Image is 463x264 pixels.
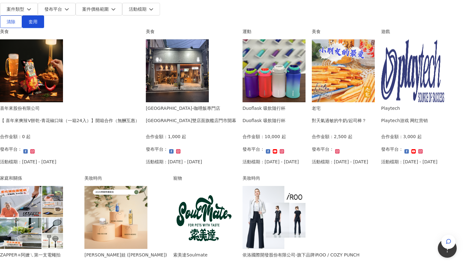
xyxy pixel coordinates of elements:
[44,7,62,12] span: 發布平台
[146,39,209,102] img: 山上山下：主打「咖哩飯全新菜單」與全新門市營運、桑心茶室：新品包括「打米麻糬鮮奶」、「義式冰淇淋」、「麵茶奶蓋」 加值亮點：與日本插畫家合作的「聯名限定新品」、提袋與周邊商品同步推出
[243,186,306,249] img: ONE TONE彩虹衣
[84,186,147,249] img: Diva 神級修護組合
[146,117,236,124] div: [GEOGRAPHIC_DATA]雙店面旗艦店門市開幕
[312,28,375,35] div: 美食
[129,7,146,12] span: 活動檔期
[7,19,15,24] span: 清除
[243,117,285,124] div: Duoflask 吸飲隨行杯
[312,133,334,140] p: 合作金額：
[146,28,236,35] div: 美食
[381,146,403,153] p: 發布平台：
[146,105,236,112] div: [GEOGRAPHIC_DATA]-咖哩飯專門店
[84,175,167,182] div: 美妝時尚
[312,117,366,124] div: 對天氣過敏的牛奶/起司棒？
[7,7,24,12] span: 案件類型
[438,239,457,258] iframe: Help Scout Beacon - Open
[76,3,122,15] button: 案件價格範圍
[381,28,444,35] div: 遊戲
[29,19,37,24] span: 套用
[312,105,366,112] div: 老宅
[381,133,403,140] p: 合作金額：
[22,15,44,28] button: 套用
[243,39,306,102] img: Duoflask 吸飲隨行杯
[122,3,160,15] button: 活動檔期
[243,28,306,35] div: 運動
[38,3,76,15] button: 發布平台
[312,39,375,102] img: 老宅牛奶棒/老宅起司棒
[146,158,202,165] p: 活動檔期：[DATE] - [DATE]
[243,133,265,140] p: 合作金額：
[381,117,428,124] div: Playtech游戏 网红营销
[243,251,359,258] div: 依洛國際開發股份有限公司-旗下品牌iROO / COZY PUNCH
[312,146,334,153] p: 發布平台：
[146,133,168,140] p: 合作金額：
[243,146,265,153] p: 發布平台：
[265,133,286,140] p: 10,000 起
[312,158,368,165] p: 活動檔期：[DATE] - [DATE]
[146,146,168,153] p: 發布平台：
[381,39,444,102] img: Playtech 网红营销
[381,105,428,112] div: Playtech
[381,158,437,165] p: 活動檔期：[DATE] - [DATE]
[82,7,109,12] span: 案件價格範圍
[243,158,299,165] p: 活動檔期：[DATE] - [DATE]
[243,175,359,182] div: 美妝時尚
[168,133,186,140] p: 1,000 起
[173,175,236,182] div: 寵物
[84,251,167,258] div: [PERSON_NAME]娃 ([PERSON_NAME])
[243,105,285,112] div: Duoflask 吸飲隨行杯
[173,186,236,249] img: 索美達凍乾生食
[403,133,422,140] p: 3,000 起
[334,133,352,140] p: 2,500 起
[22,133,31,140] p: 0 起
[173,251,228,258] div: 索美達Soulmate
